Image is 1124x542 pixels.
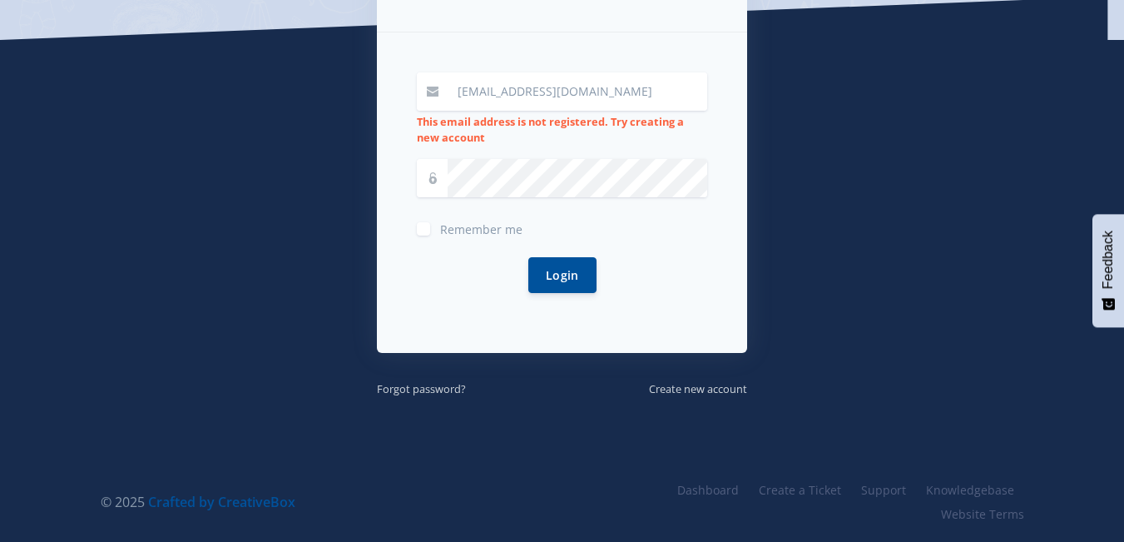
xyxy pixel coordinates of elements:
button: Feedback - Show survey [1092,214,1124,327]
strong: This email address is not registered. Try creating a new account [417,114,684,145]
span: Remember me [440,221,522,237]
a: Create a Ticket [749,478,851,502]
div: © 2025 [101,492,550,512]
small: Forgot password? [377,381,466,396]
a: Dashboard [667,478,749,502]
span: Feedback [1101,231,1116,289]
a: Knowledgebase [916,478,1024,502]
a: Forgot password? [377,379,466,397]
a: Crafted by CreativeBox [148,493,295,511]
small: Create new account [649,381,747,396]
span: Knowledgebase [926,482,1014,498]
input: Email / User ID [448,72,707,111]
button: Login [528,257,597,293]
a: Support [851,478,916,502]
a: Create new account [649,379,747,397]
a: Website Terms [931,502,1024,526]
